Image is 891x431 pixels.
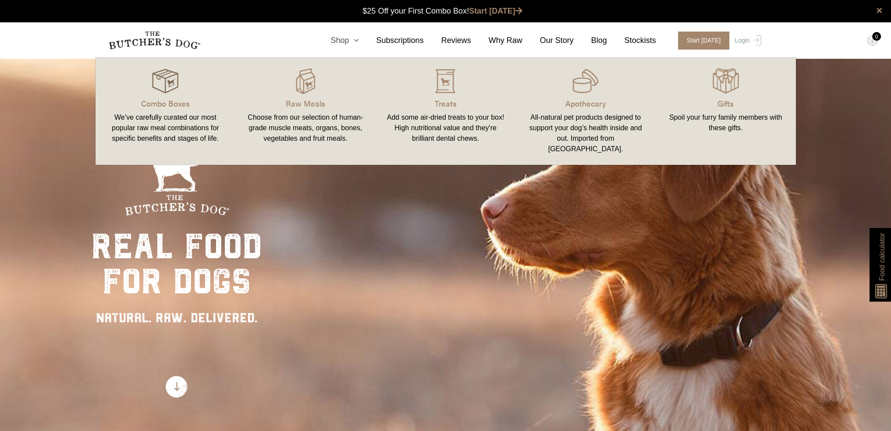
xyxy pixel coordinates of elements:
[607,35,656,46] a: Stockists
[876,5,882,16] a: close
[246,112,365,144] div: Choose from our selection of human-grade muscle meats, organs, bones, vegetables and fruit meals.
[515,66,656,156] a: Apothecary All-natural pet products designed to support your dog’s health inside and out. Importe...
[424,35,471,46] a: Reviews
[376,66,516,156] a: Treats Add some air-dried treats to your box! High nutritional value and they're brilliant dental...
[877,233,887,281] span: Food calculator
[526,112,645,154] div: All-natural pet products designed to support your dog’s health inside and out. Imported from [GEO...
[96,66,236,156] a: Combo Boxes We’ve carefully curated our most popular raw meal combinations for specific benefits ...
[526,97,645,109] p: Apothecary
[91,229,262,299] div: real food for dogs
[522,35,574,46] a: Our Story
[313,35,359,46] a: Shop
[106,112,225,144] div: We’ve carefully curated our most popular raw meal combinations for specific benefits and stages o...
[386,112,505,144] div: Add some air-dried treats to your box! High nutritional value and they're brilliant dental chews.
[574,35,607,46] a: Blog
[872,32,881,41] div: 0
[386,97,505,109] p: Treats
[359,35,423,46] a: Subscriptions
[666,112,785,133] div: Spoil your furry family members with these gifts.
[246,97,365,109] p: Raw Meals
[732,32,761,50] a: Login
[656,66,796,156] a: Gifts Spoil your furry family members with these gifts.
[152,68,178,94] img: newTBD_Combo-Box_Hover.png
[469,7,522,15] a: Start [DATE]
[666,97,785,109] p: Gifts
[471,35,522,46] a: Why Raw
[867,35,878,46] img: TBD_Cart-Empty.png
[106,97,225,109] p: Combo Boxes
[669,32,733,50] a: Start [DATE]
[678,32,730,50] span: Start [DATE]
[235,66,376,156] a: Raw Meals Choose from our selection of human-grade muscle meats, organs, bones, vegetables and fr...
[91,308,262,328] div: NATURAL. RAW. DELIVERED.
